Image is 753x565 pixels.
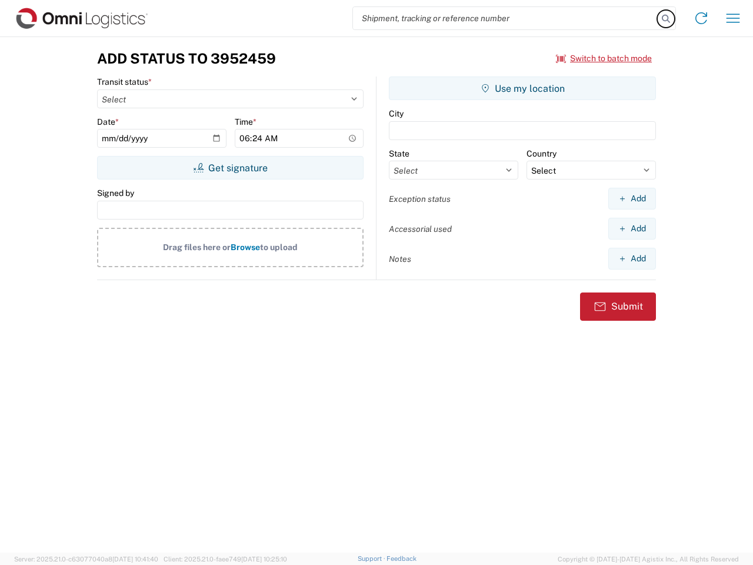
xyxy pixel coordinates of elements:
[14,556,158,563] span: Server: 2025.21.0-c63077040a8
[389,224,452,234] label: Accessorial used
[260,242,298,252] span: to upload
[235,117,256,127] label: Time
[97,77,152,87] label: Transit status
[558,554,739,564] span: Copyright © [DATE]-[DATE] Agistix Inc., All Rights Reserved
[241,556,287,563] span: [DATE] 10:25:10
[231,242,260,252] span: Browse
[527,148,557,159] label: Country
[97,50,276,67] h3: Add Status to 3952459
[580,293,656,321] button: Submit
[389,108,404,119] label: City
[164,556,287,563] span: Client: 2025.21.0-faee749
[389,77,656,100] button: Use my location
[389,194,451,204] label: Exception status
[353,7,658,29] input: Shipment, tracking or reference number
[389,148,409,159] label: State
[556,49,652,68] button: Switch to batch mode
[97,188,134,198] label: Signed by
[97,117,119,127] label: Date
[387,555,417,562] a: Feedback
[163,242,231,252] span: Drag files here or
[389,254,411,264] label: Notes
[97,156,364,180] button: Get signature
[358,555,387,562] a: Support
[608,188,656,210] button: Add
[112,556,158,563] span: [DATE] 10:41:40
[608,248,656,270] button: Add
[608,218,656,240] button: Add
